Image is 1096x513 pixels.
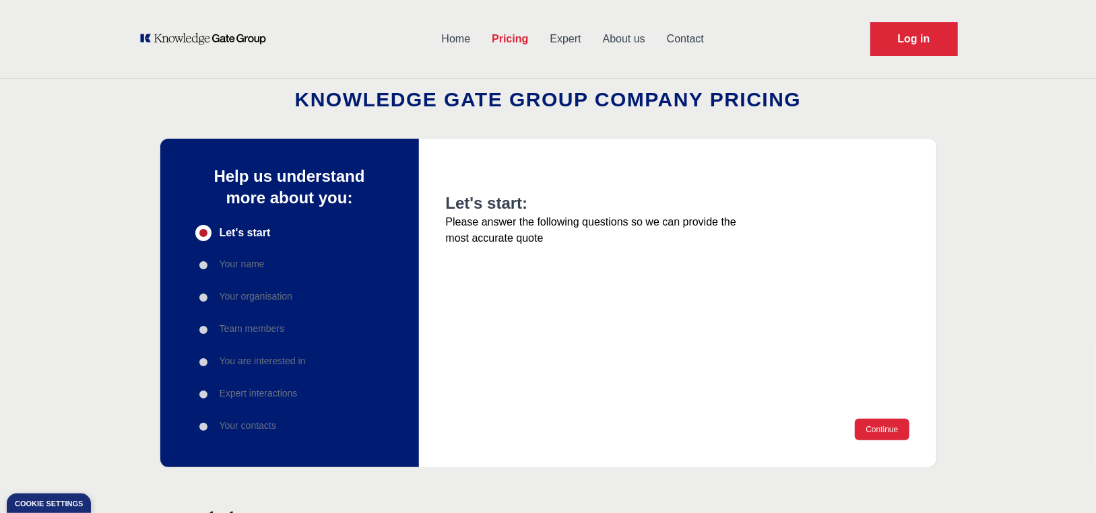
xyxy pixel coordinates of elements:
div: Progress [195,225,384,435]
a: Pricing [481,22,539,57]
span: Let's start [220,225,271,241]
p: Your name [220,257,265,271]
p: Expert interactions [220,386,298,400]
p: Team members [220,322,284,335]
a: Request Demo [870,22,958,56]
h2: Let's start: [446,193,748,214]
a: Home [431,22,482,57]
p: Your organisation [220,289,292,303]
a: About us [592,22,656,57]
iframe: Chat Widget [1029,448,1096,513]
p: Your contacts [220,419,276,432]
div: Cookie settings [15,500,83,508]
a: Contact [656,22,715,57]
a: Expert [539,22,591,57]
button: Continue [855,419,909,440]
p: Please answer the following questions so we can provide the most accurate quote [446,214,748,246]
a: KOL Knowledge Platform: Talk to Key External Experts (KEE) [139,32,276,46]
p: Help us understand more about you: [195,166,384,209]
p: You are interested in [220,354,306,368]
